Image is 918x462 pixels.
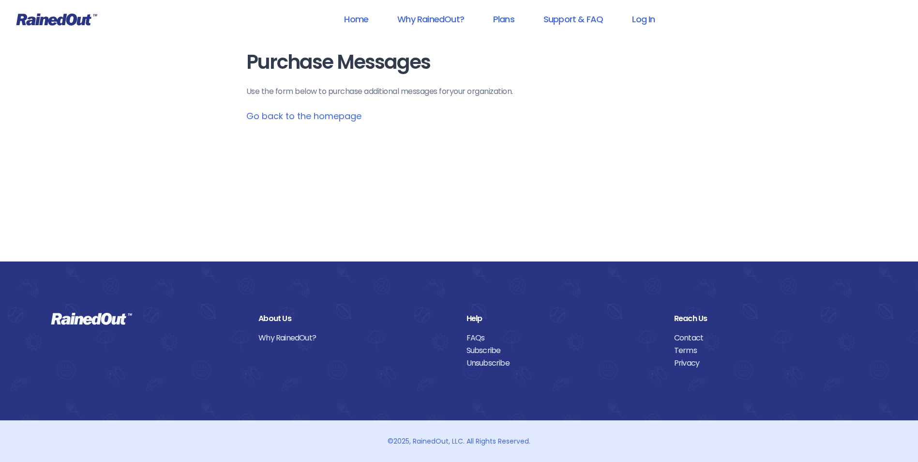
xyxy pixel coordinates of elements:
[385,8,477,30] a: Why RainedOut?
[481,8,527,30] a: Plans
[674,332,867,344] a: Contact
[674,312,867,325] div: Reach Us
[246,51,672,73] h1: Purchase Messages
[467,344,660,357] a: Subscribe
[674,357,867,370] a: Privacy
[467,312,660,325] div: Help
[531,8,616,30] a: Support & FAQ
[246,110,361,122] a: Go back to the homepage
[674,344,867,357] a: Terms
[467,332,660,344] a: FAQs
[467,357,660,370] a: Unsubscribe
[331,8,381,30] a: Home
[619,8,667,30] a: Log In
[246,86,672,97] p: Use the form below to purchase additional messages for your organization .
[258,332,451,344] a: Why RainedOut?
[258,312,451,325] div: About Us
